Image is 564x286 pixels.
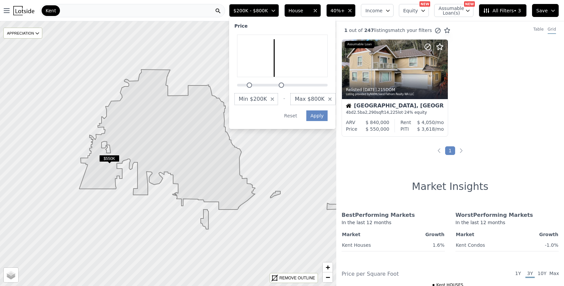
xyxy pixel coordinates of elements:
time: 2025-09-23 22:07 [363,87,377,92]
span: Assumable Loan(s) [438,6,460,15]
div: PITI [401,126,409,132]
button: Apply [306,110,328,121]
span: $ 550,000 [366,126,389,132]
div: Price [234,23,248,29]
a: Kent Condos [456,240,485,248]
span: match your filters [391,27,432,34]
div: In the last 12 months [342,219,445,230]
div: Price per Square Foot [342,270,450,278]
span: 1 [344,28,348,33]
div: Grid [548,27,556,34]
button: Save [532,4,559,17]
th: Market [455,230,517,239]
th: Market [342,230,404,239]
button: Income [361,4,394,17]
div: Worst Performing Markets [455,211,559,219]
span: $ 3,618 [417,126,435,132]
span: − [326,273,330,281]
div: /mo [409,126,444,132]
button: Equity [399,4,429,17]
div: $550K [99,155,120,165]
div: NEW [420,1,430,7]
span: -1.0% [545,242,558,248]
h1: Market Insights [412,181,488,193]
span: $ 840,000 [366,120,389,125]
span: Income [365,7,383,14]
div: 4 bd 2.5 ba sqft lot · 24% equity [346,110,444,115]
span: $ 4,050 [417,120,435,125]
span: 40%+ [331,7,345,14]
span: Equity [403,7,418,14]
button: 40%+ [326,4,356,17]
div: In the last 12 months [455,219,559,230]
span: Min $200K [239,95,267,103]
div: NEW [464,1,475,7]
div: Listing provided by NWMLS and Fathom Realty WA LLC [346,92,444,96]
a: Page 1 is your current page [445,146,455,155]
div: Table [533,27,544,34]
div: Assumable Loan [345,41,375,48]
span: 3Y [525,270,535,278]
div: Best Performing Markets [342,211,445,219]
div: ARV [346,119,355,126]
span: $550K [99,155,120,162]
button: All Filters• 3 [479,4,526,17]
div: /mo [411,119,444,126]
img: House [346,103,351,108]
ul: Pagination [336,147,564,154]
div: - [283,93,285,105]
a: Relisted [DATE],215DOMListing provided byNWMLSand Fathom Realty WA LLCAssumable LoanHouse[GEOGRAP... [342,39,447,137]
span: Max $800K [295,95,324,103]
div: Rent [401,119,411,126]
button: House [284,4,321,17]
a: Previous page [436,147,442,154]
span: Save [536,7,548,14]
span: 247 [363,28,374,33]
button: $200K - $800K [229,4,279,17]
span: 10Y [537,270,547,278]
button: Reset [280,110,301,121]
span: Kent [46,7,56,14]
div: Relisted , 215 DOM [346,87,444,92]
a: Zoom out [323,272,333,282]
div: Price [346,126,357,132]
span: 1Y [513,270,523,278]
th: Growth [517,230,559,239]
div: [GEOGRAPHIC_DATA], [GEOGRAPHIC_DATA] [346,103,444,110]
span: $200K - $800K [233,7,268,14]
span: + [326,263,330,271]
span: All Filters • 3 [483,7,521,14]
a: Zoom in [323,262,333,272]
span: House [289,7,310,14]
span: 14,225 [384,110,398,115]
a: Layers [4,268,18,282]
span: 2,290 [365,110,376,115]
button: Assumable Loan(s) [434,4,473,17]
div: out of listings [336,27,450,34]
span: 1.6% [432,242,444,248]
a: Kent Houses [342,240,371,248]
a: Next page [458,147,464,154]
span: Max [549,270,559,278]
th: Growth [404,230,445,239]
div: APPRECIATION [3,28,42,39]
img: Lotside [13,6,34,15]
div: $200K - $800K [229,17,336,129]
div: REMOVE OUTLINE [279,275,315,281]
